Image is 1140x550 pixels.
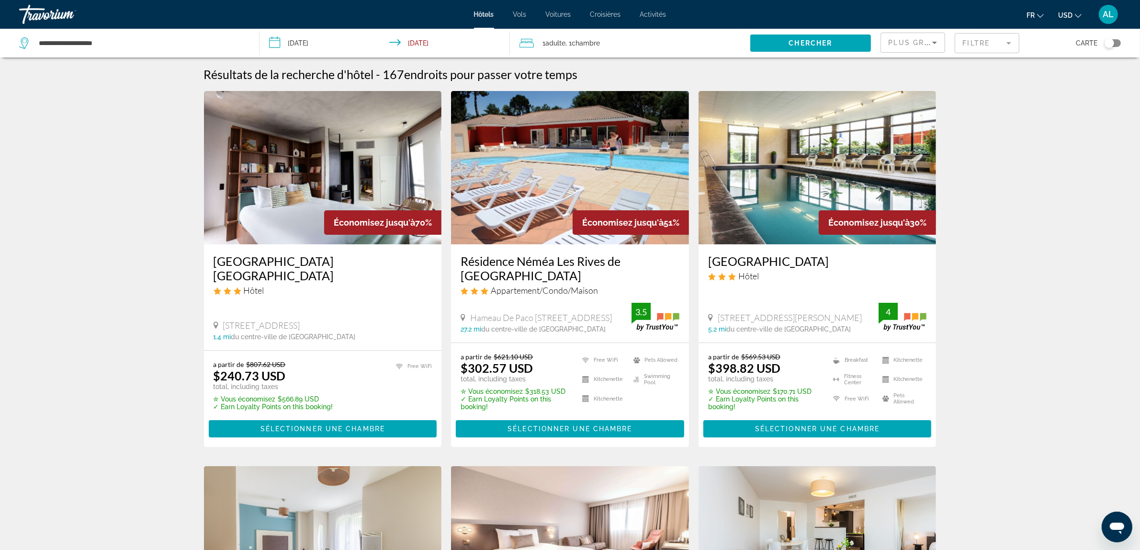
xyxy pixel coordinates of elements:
[461,254,679,283] a: Résidence Néméa Les Rives de [GEOGRAPHIC_DATA]
[879,306,898,318] div: 4
[214,285,432,296] div: 3 star Hotel
[456,423,684,433] a: Sélectionner une chambre
[708,254,927,268] a: [GEOGRAPHIC_DATA]
[209,423,437,433] a: Sélectionner une chambre
[456,420,684,437] button: Sélectionner une chambre
[572,39,600,47] span: Chambre
[878,353,927,367] li: Kitchenette
[214,333,231,341] span: 1.4 mi
[214,383,333,390] p: total, including taxes
[955,33,1019,54] button: Filter
[260,425,385,433] span: Sélectionner une chambre
[209,420,437,437] button: Sélectionner une chambre
[577,372,628,387] li: Kitchenette
[1076,36,1097,50] span: Carte
[461,395,570,411] p: ✓ Earn Loyalty Points on this booking!
[750,34,870,52] button: Chercher
[461,388,523,395] span: ✮ Vous économisez
[708,325,726,333] span: 5.2 mi
[1027,11,1035,19] span: fr
[214,360,244,368] span: a partir de
[376,67,381,81] span: -
[1058,8,1082,22] button: Change currency
[629,353,679,367] li: Pets Allowed
[629,372,679,387] li: Swimming Pool
[1102,512,1132,542] iframe: Bouton de lancement de la fenêtre de messagerie
[699,91,937,244] img: Hotel image
[632,303,679,331] img: trustyou-badge.svg
[640,11,666,18] a: Activités
[878,372,927,387] li: Kitchenette
[632,306,651,318] div: 3.5
[247,360,286,368] del: $807.62 USD
[214,368,286,383] ins: $240.73 USD
[1027,8,1044,22] button: Change language
[1058,11,1072,19] span: USD
[461,388,570,395] p: $318.53 USD
[828,372,878,387] li: Fitness Center
[461,361,533,375] ins: $302.57 USD
[214,395,276,403] span: ✮ Vous économisez
[889,39,1003,46] span: Plus grandes économies
[461,325,481,333] span: 27.2 mi
[726,325,851,333] span: du centre-ville de [GEOGRAPHIC_DATA]
[451,91,689,244] img: Hotel image
[828,353,878,367] li: Breakfast
[582,218,664,228] span: Économisez jusqu'à
[461,285,679,296] div: 3 star Apartment
[204,67,374,81] h1: Résultats de la recherche d'hôtel
[231,333,356,341] span: du centre-ville de [GEOGRAPHIC_DATA]
[470,312,612,323] span: Hameau De Paco [STREET_ADDRESS]
[828,391,878,406] li: Free WiFi
[755,425,880,433] span: Sélectionner une chambre
[461,375,570,383] p: total, including taxes
[577,391,628,406] li: Kitchenette
[565,36,600,50] span: , 1
[223,320,300,331] span: [STREET_ADDRESS]
[204,91,442,244] img: Hotel image
[819,210,936,235] div: 30%
[542,36,565,50] span: 1
[19,2,115,27] a: Travorium
[260,29,509,57] button: Check-in date: Sep 30, 2025 Check-out date: Oct 6, 2025
[741,353,780,361] del: $569.53 USD
[491,285,598,296] span: Appartement/Condo/Maison
[573,210,689,235] div: 51%
[738,271,759,281] span: Hôtel
[546,11,571,18] a: Voitures
[708,375,821,383] p: total, including taxes
[214,254,432,283] a: [GEOGRAPHIC_DATA] [GEOGRAPHIC_DATA]
[708,395,821,411] p: ✓ Earn Loyalty Points on this booking!
[513,11,527,18] a: Vols
[508,425,632,433] span: Sélectionner une chambre
[703,420,932,437] button: Sélectionner une chambre
[474,11,494,18] a: Hôtels
[1097,39,1121,47] button: Toggle map
[405,67,578,81] span: endroits pour passer votre temps
[708,388,770,395] span: ✮ Vous économisez
[324,210,441,235] div: 70%
[708,353,739,361] span: a partir de
[789,39,833,47] span: Chercher
[708,361,780,375] ins: $398.82 USD
[1103,10,1114,19] span: AL
[708,271,927,281] div: 3 star Hotel
[214,395,333,403] p: $566.89 USD
[214,403,333,411] p: ✓ Earn Loyalty Points on this booking!
[1096,4,1121,24] button: User Menu
[577,353,628,367] li: Free WiFi
[510,29,750,57] button: Travelers: 1 adult, 0 children
[879,303,926,331] img: trustyou-badge.svg
[590,11,621,18] a: Croisières
[244,285,264,296] span: Hôtel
